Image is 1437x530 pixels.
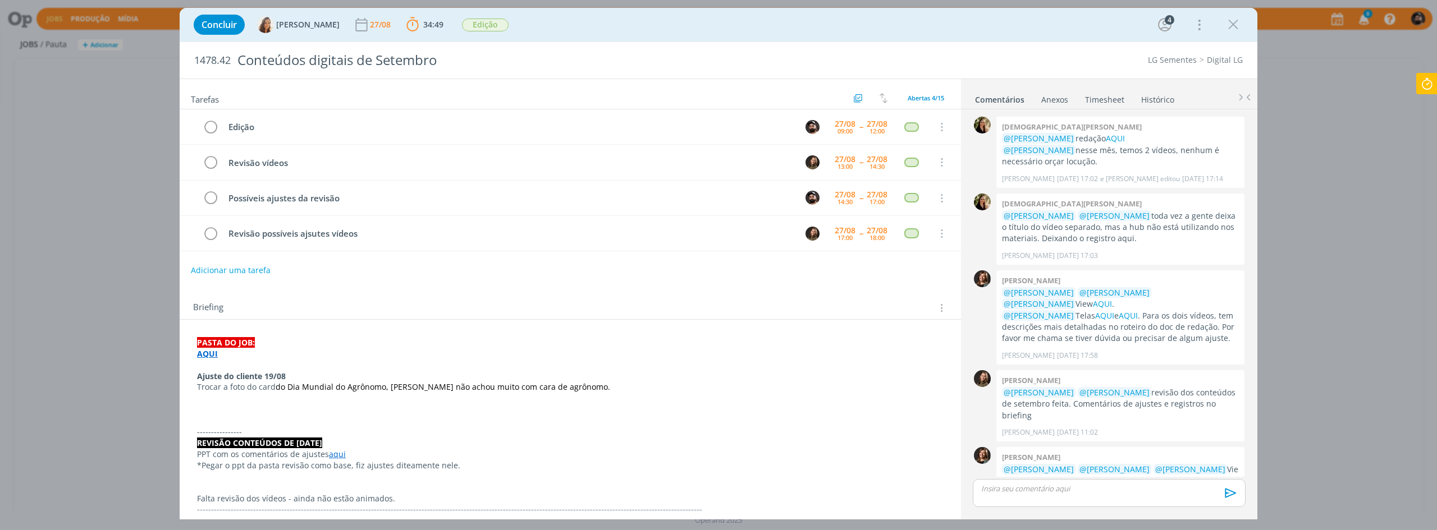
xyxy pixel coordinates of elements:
[804,190,821,206] button: B
[1119,310,1138,321] a: AQUI
[1002,251,1055,261] p: [PERSON_NAME]
[974,370,991,387] img: J
[257,16,274,33] img: V
[202,20,237,29] span: Concluir
[806,155,820,169] img: J
[835,227,855,234] div: 27/08
[197,337,255,348] strong: PASTA DO JOB:
[974,117,991,133] img: C
[329,449,346,459] a: aqui
[859,123,863,131] span: --
[838,234,853,241] div: 17:00
[1079,464,1150,474] span: @[PERSON_NAME]
[838,199,853,205] div: 14:30
[193,301,223,315] span: Briefing
[869,128,885,134] div: 12:00
[1057,427,1098,437] span: [DATE] 11:02
[233,47,801,74] div: Conteúdos digitais de Setembro
[869,163,885,169] div: 14:30
[1079,287,1150,298] span: @[PERSON_NAME]
[835,155,855,163] div: 27/08
[974,89,1025,105] a: Comentários
[223,156,795,170] div: Revisão vídeos
[1002,387,1239,421] p: revisão dos conteúdos de setembro feita. Comentários de ajustes e registros no briefing
[1002,351,1055,361] p: [PERSON_NAME]
[197,449,944,460] p: PPT com os comentários de ajustes
[867,227,887,234] div: 27/08
[257,16,340,33] button: V[PERSON_NAME]
[190,260,271,280] button: Adicionar uma tarefa
[1100,174,1180,184] span: e [PERSON_NAME] editou
[867,120,887,128] div: 27/08
[1141,89,1175,105] a: Histórico
[1002,452,1060,462] b: [PERSON_NAME]
[1002,310,1239,344] p: Telas e . Para os dois vídeos, tem descrições mais detalhadas no roteiro do doc de redação. Por f...
[462,19,509,31] span: Edição
[223,191,795,205] div: Possíveis ajustes da revisão
[1182,174,1223,184] span: [DATE] 17:14
[1002,133,1239,144] p: redação
[1002,464,1239,487] p: View atualizada .
[1002,287,1239,310] p: View .
[1004,387,1074,398] span: @[PERSON_NAME]
[1155,464,1225,474] span: @[PERSON_NAME]
[1004,133,1074,144] span: @[PERSON_NAME]
[804,154,821,170] button: J
[1041,94,1068,105] div: Anexos
[1002,210,1239,245] p: toda vez a gente deixa o título do vídeo separado, mas a hub não está utilizando nos materiais. D...
[974,270,991,287] img: L
[869,234,885,241] div: 18:00
[806,120,820,134] img: B
[197,493,944,504] p: Falta revisão dos vídeos - ainda não estão animados.
[194,15,245,35] button: Concluir
[197,460,944,471] p: *Pegar o ppt da pasta revisão como base, fiz ajustes diteamente nele.
[880,93,887,103] img: arrow-down-up.svg
[908,94,944,102] span: Abertas 4/15
[1002,122,1142,132] b: [DEMOGRAPHIC_DATA][PERSON_NAME]
[197,426,944,437] p: ----------------
[869,199,885,205] div: 17:00
[197,348,218,359] a: AQUI
[859,229,863,237] span: --
[1004,210,1074,221] span: @[PERSON_NAME]
[223,120,795,134] div: Edição
[197,371,286,381] strong: Ajuste do cliente 19/08
[1093,298,1112,309] a: AQUI
[1207,54,1243,65] a: Digital LG
[197,381,944,393] p: Trocar a foto do card
[461,18,509,32] button: Edição
[859,158,863,166] span: --
[835,120,855,128] div: 27/08
[806,191,820,205] img: B
[1002,427,1055,437] p: [PERSON_NAME]
[1002,174,1055,184] p: [PERSON_NAME]
[867,191,887,199] div: 27/08
[1156,16,1174,34] button: 4
[804,118,821,135] button: B
[1057,174,1098,184] span: [DATE] 17:02
[223,227,795,241] div: Revisão possíveis ajsutes vídeos
[276,381,610,392] span: do Dia Mundial do Agrônomo, [PERSON_NAME] não achou muito com cara de agrônomo.
[1004,287,1074,298] span: @[PERSON_NAME]
[867,155,887,163] div: 27/08
[1050,475,1069,486] a: AQUI
[1057,351,1098,361] span: [DATE] 17:58
[838,163,853,169] div: 13:00
[1002,275,1060,285] b: [PERSON_NAME]
[859,194,863,202] span: --
[1004,298,1074,309] span: @[PERSON_NAME]
[1004,464,1074,474] span: @[PERSON_NAME]
[1057,251,1098,261] span: [DATE] 17:03
[197,437,322,448] strong: REVISÃO CONTEÚDOS DE [DATE]
[974,193,991,210] img: C
[1148,54,1197,65] a: LG Sementes
[838,128,853,134] div: 09:00
[370,21,393,29] div: 27/08
[180,8,1257,519] div: dialog
[1004,310,1074,321] span: @[PERSON_NAME]
[191,91,219,105] span: Tarefas
[974,447,991,464] img: L
[835,191,855,199] div: 27/08
[276,21,340,29] span: [PERSON_NAME]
